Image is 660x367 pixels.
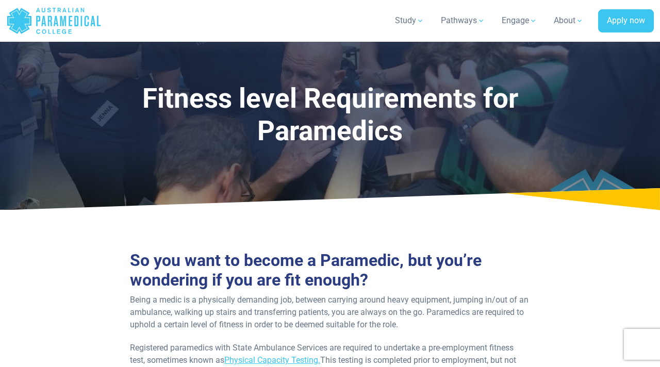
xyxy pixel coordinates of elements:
a: Engage [496,6,543,35]
a: Physical Capacity Testing. [224,355,320,365]
a: About [548,6,590,35]
a: Pathways [435,6,491,35]
a: Australian Paramedical College [6,4,102,38]
p: Being a medic is a physically demanding job, between carrying around heavy equipment, jumping in/... [130,294,531,331]
a: Study [389,6,431,35]
a: Apply now [598,9,654,33]
h2: So you want to become a Paramedic, but you’re wondering if you are fit enough? [130,251,531,290]
h1: Fitness level Requirements for Paramedics [87,82,573,148]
